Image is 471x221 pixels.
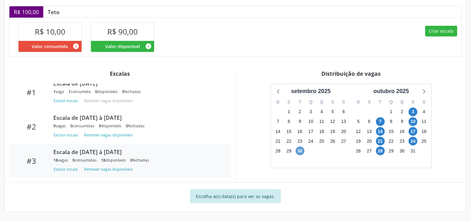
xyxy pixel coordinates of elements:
div: Q [316,97,327,107]
span: segunda-feira, 22 de setembro de 2025 [285,137,293,146]
div: Teto [43,8,64,15]
span: quinta-feira, 9 de outubro de 2025 [398,117,406,126]
div: disponíveis [95,89,118,94]
span: quarta-feira, 8 de outubro de 2025 [387,117,395,126]
span: segunda-feira, 20 de outubro de 2025 [365,137,374,146]
span: sábado, 4 de outubro de 2025 [420,108,428,116]
div: setembro 2025 [288,87,333,96]
span: domingo, 21 de setembro de 2025 [274,137,282,146]
span: terça-feira, 30 de setembro de 2025 [296,146,304,155]
span: terça-feira, 21 de outubro de 2025 [376,137,385,146]
div: vaga [53,89,64,94]
span: domingo, 14 de setembro de 2025 [274,127,282,136]
span: sábado, 27 de setembro de 2025 [339,137,348,146]
div: Escala de [DATE] à [DATE] [53,114,222,121]
span: 9 [99,123,101,129]
span: 1 [53,89,56,94]
span: quarta-feira, 3 de setembro de 2025 [306,108,315,116]
span: terça-feira, 14 de outubro de 2025 [376,127,385,136]
button: Excluir escala [53,97,80,105]
div: fechadas [130,157,149,163]
div: D [353,97,364,107]
span: Valor consumido [32,43,68,50]
div: S [364,97,375,107]
div: S [419,97,430,107]
div: R$ 100,00 [9,6,43,18]
span: 1 [68,89,71,94]
span: segunda-feira, 13 de outubro de 2025 [365,127,374,136]
span: sexta-feira, 24 de outubro de 2025 [409,137,417,146]
div: Q [386,97,397,107]
div: fechadas [122,89,141,94]
span: 18 [101,157,105,163]
span: terça-feira, 28 de outubro de 2025 [376,146,385,155]
span: 18 [53,157,58,163]
div: S [408,97,419,107]
span: sábado, 6 de setembro de 2025 [339,108,348,116]
button: Excluir escala [53,165,80,174]
span: quinta-feira, 11 de setembro de 2025 [317,117,326,126]
span: sexta-feira, 10 de outubro de 2025 [409,117,417,126]
div: disponíveis [101,157,126,163]
span: sexta-feira, 17 de outubro de 2025 [409,127,417,136]
span: sexta-feira, 12 de setembro de 2025 [328,117,337,126]
div: Q [305,97,316,107]
span: sábado, 20 de setembro de 2025 [339,127,348,136]
span: sábado, 11 de outubro de 2025 [420,117,428,126]
button: Excluir escala [53,131,80,139]
div: #2 [13,122,49,131]
div: Escalas [9,70,231,77]
span: quarta-feira, 10 de setembro de 2025 [306,117,315,126]
span: quarta-feira, 24 de setembro de 2025 [306,137,315,146]
div: S [283,97,294,107]
span: quinta-feira, 30 de outubro de 2025 [398,146,406,155]
button: Remover vagas disponíveis [82,165,135,174]
span: terça-feira, 2 de setembro de 2025 [296,108,304,116]
span: quarta-feira, 1 de outubro de 2025 [387,108,395,116]
span: quinta-feira, 23 de outubro de 2025 [398,137,406,146]
div: D [273,97,284,107]
span: sábado, 25 de outubro de 2025 [420,137,428,146]
div: consumidas [72,157,97,163]
span: domingo, 19 de outubro de 2025 [354,137,363,146]
span: terça-feira, 16 de setembro de 2025 [296,127,304,136]
span: sexta-feira, 5 de setembro de 2025 [328,108,337,116]
div: T [294,97,305,107]
span: quarta-feira, 22 de outubro de 2025 [387,137,395,146]
span: quinta-feira, 25 de setembro de 2025 [317,137,326,146]
span: sexta-feira, 19 de setembro de 2025 [328,127,337,136]
div: T [375,97,386,107]
span: 9 [53,123,56,129]
div: vagas [53,157,68,163]
span: quarta-feira, 29 de outubro de 2025 [387,146,395,155]
div: fechadas [126,123,145,129]
span: domingo, 5 de outubro de 2025 [354,117,363,126]
button: Criar escala [425,26,457,36]
span: domingo, 26 de outubro de 2025 [354,146,363,155]
span: R$ 10,00 [35,26,65,37]
span: sábado, 18 de outubro de 2025 [420,127,428,136]
span: segunda-feira, 29 de setembro de 2025 [285,146,293,155]
div: #3 [13,156,49,165]
span: 0 [70,123,72,129]
div: Q [397,97,408,107]
span: segunda-feira, 15 de setembro de 2025 [285,127,293,136]
div: consumidas [70,123,94,129]
span: quarta-feira, 17 de setembro de 2025 [306,127,315,136]
div: disponíveis [99,123,121,129]
i: Valor consumido por agendamentos feitos para este serviço [72,43,79,50]
span: 0 [130,157,132,163]
span: segunda-feira, 1 de setembro de 2025 [285,108,293,116]
span: Valor disponível [105,43,140,50]
span: terça-feira, 7 de outubro de 2025 [376,117,385,126]
span: sábado, 13 de setembro de 2025 [339,117,348,126]
div: Distribuição de vagas [240,70,462,77]
span: segunda-feira, 27 de outubro de 2025 [365,146,374,155]
span: 0 [72,157,75,163]
span: quinta-feira, 18 de setembro de 2025 [317,127,326,136]
span: terça-feira, 9 de setembro de 2025 [296,117,304,126]
div: outubro 2025 [371,87,411,96]
span: sexta-feira, 31 de outubro de 2025 [409,146,417,155]
button: Remover vagas disponíveis [82,131,135,139]
div: Escala de [DATE] à [DATE] [53,148,222,155]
